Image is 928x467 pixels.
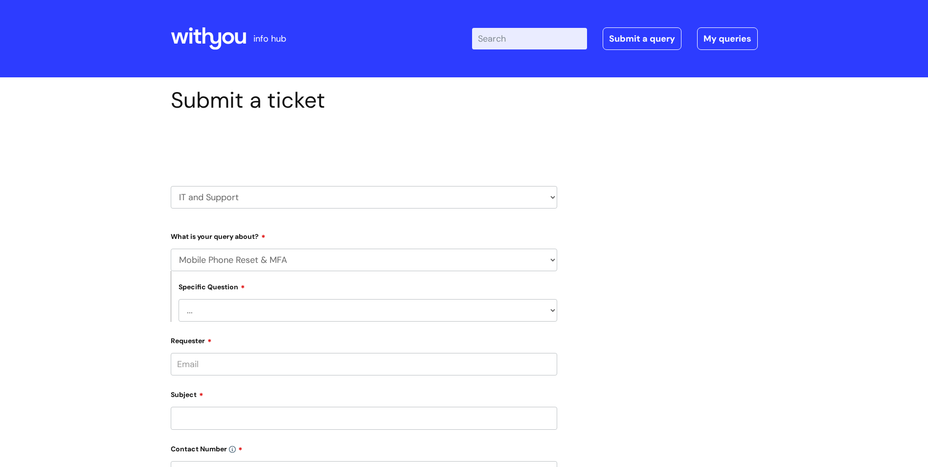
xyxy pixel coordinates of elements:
a: Submit a query [603,27,681,50]
h1: Submit a ticket [171,87,557,114]
label: Contact Number [171,442,557,453]
label: Subject [171,387,557,399]
a: My queries [697,27,758,50]
label: Requester [171,333,557,345]
input: Email [171,353,557,375]
label: What is your query about? [171,229,557,241]
p: info hub [253,31,286,47]
input: Search [472,28,587,49]
label: Specific Question [179,281,245,291]
img: info-icon.svg [229,446,236,453]
h2: Select issue type [171,136,557,154]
